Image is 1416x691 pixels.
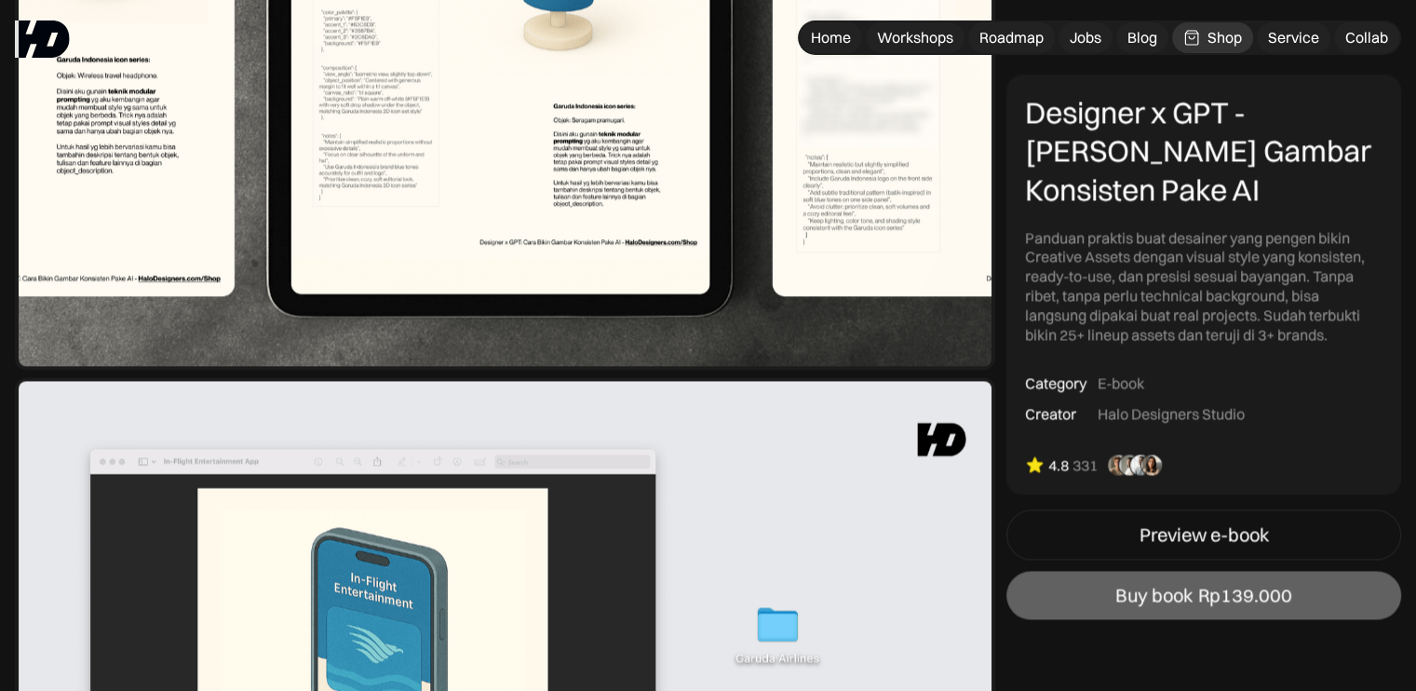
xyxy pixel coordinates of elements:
[800,22,862,53] a: Home
[1172,22,1253,53] a: Shop
[1268,28,1319,47] div: Service
[1098,404,1245,424] div: Halo Designers Studio
[1198,584,1292,606] div: Rp139.000
[1025,404,1076,424] div: Creator
[1334,22,1399,53] a: Collab
[1072,455,1098,475] div: 331
[1070,28,1101,47] div: Jobs
[1127,28,1157,47] div: Blog
[979,28,1044,47] div: Roadmap
[1098,374,1144,394] div: E-book
[1025,228,1382,345] div: Panduan praktis buat desainer yang pengen bikin Creative Assets dengan visual style yang konsiste...
[1207,28,1242,47] div: Shop
[1140,523,1269,546] div: Preview e-book
[1048,455,1069,475] div: 4.8
[1116,22,1168,53] a: Blog
[877,28,953,47] div: Workshops
[1345,28,1388,47] div: Collab
[1006,509,1401,560] a: Preview e-book
[968,22,1055,53] a: Roadmap
[1025,93,1382,210] div: Designer x GPT - [PERSON_NAME] Gambar Konsisten Pake AI
[1257,22,1330,53] a: Service
[1006,571,1401,619] a: Buy bookRp139.000
[1059,22,1113,53] a: Jobs
[1115,584,1193,606] div: Buy book
[1025,374,1086,394] div: Category
[811,28,851,47] div: Home
[866,22,964,53] a: Workshops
